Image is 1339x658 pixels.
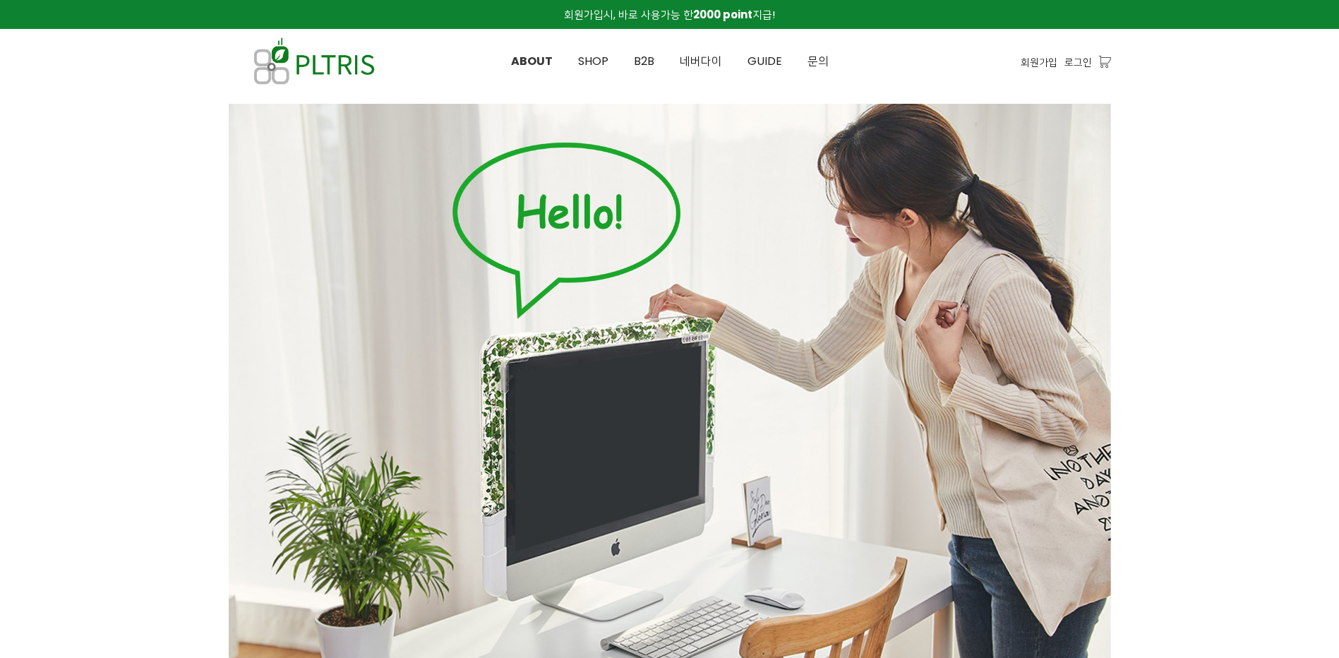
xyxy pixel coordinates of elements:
a: ABOUT [498,30,565,93]
span: B2B [634,53,654,69]
span: ABOUT [511,53,553,69]
strong: 2000 point [693,7,752,22]
span: GUIDE [747,53,782,69]
span: SHOP [578,53,608,69]
span: 문의 [807,53,829,69]
a: 네버다이 [667,30,735,93]
a: 문의 [795,30,841,93]
span: 회원가입시, 바로 사용가능 한 지급! [564,7,775,22]
a: B2B [621,30,667,93]
span: 네버다이 [680,53,722,69]
a: 로그인 [1064,54,1092,70]
a: 회원가입 [1021,54,1057,70]
a: SHOP [565,30,621,93]
a: GUIDE [735,30,795,93]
